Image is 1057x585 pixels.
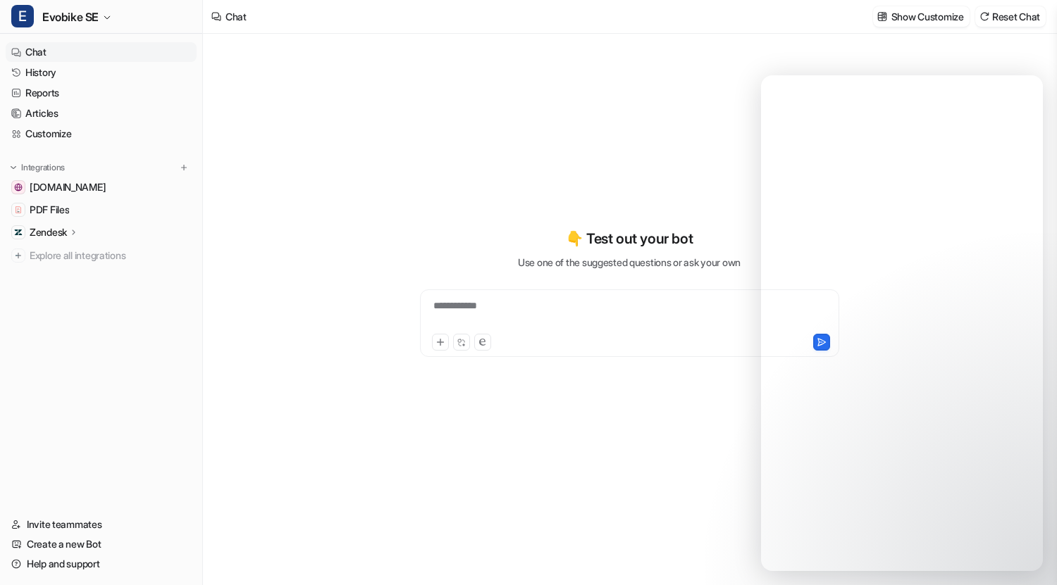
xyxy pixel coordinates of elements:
[6,63,197,82] a: History
[14,206,23,214] img: PDF Files
[14,183,23,191] img: www.evobike.se
[30,203,69,217] span: PDF Files
[6,177,197,197] a: www.evobike.se[DOMAIN_NAME]
[891,9,964,24] p: Show Customize
[6,200,197,220] a: PDF FilesPDF Files
[761,75,1043,571] iframe: Intercom live chat
[11,5,34,27] span: E
[6,246,197,265] a: Explore all integrations
[877,11,887,22] img: customize
[566,228,693,249] p: 👇 Test out your bot
[979,11,989,22] img: reset
[30,244,191,267] span: Explore all integrations
[6,534,197,554] a: Create a new Bot
[14,228,23,237] img: Zendesk
[6,42,197,62] a: Chat
[6,554,197,574] a: Help and support
[11,249,25,263] img: explore all integrations
[30,225,67,239] p: Zendesk
[6,161,69,175] button: Integrations
[21,162,65,173] p: Integrations
[30,180,106,194] span: [DOMAIN_NAME]
[873,6,970,27] button: Show Customize
[518,255,741,270] p: Use one of the suggested questions or ask your own
[6,103,197,123] a: Articles
[179,163,189,172] img: menu_add.svg
[6,124,197,144] a: Customize
[6,83,197,103] a: Reports
[8,163,18,172] img: expand menu
[225,9,247,24] div: Chat
[42,7,99,27] span: Evobike SE
[975,6,1046,27] button: Reset Chat
[6,515,197,534] a: Invite teammates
